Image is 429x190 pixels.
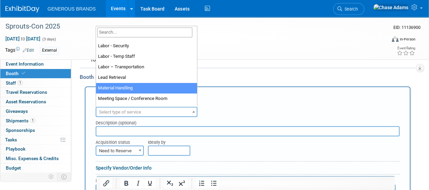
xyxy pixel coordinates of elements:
span: Tasks [5,137,17,142]
body: Rich Text Area. Press ALT-0 for help. [4,3,295,9]
div: Description (optional) [96,117,399,126]
a: Sponsorships [0,126,71,135]
span: Need to Reserve [96,145,144,156]
a: Travel Reservations [0,88,71,97]
span: [DATE] [DATE] [5,36,41,42]
a: Budget [0,163,71,173]
a: Staff1 [0,79,71,88]
li: Lead Retrieval [96,72,197,83]
span: Staff [6,80,23,86]
li: Meeting Space / Conference Room [96,93,197,104]
i: Booth reservation complete [22,71,25,75]
input: Search... [97,28,192,37]
img: Format-Inperson.png [392,36,398,42]
li: Material Handling [96,83,197,93]
button: Insert/edit link [100,178,112,188]
div: In-Person [399,37,415,42]
span: to [20,36,26,41]
div: Acquisition status [96,136,138,145]
div: Ideally by [148,136,373,145]
span: Need to Reserve [96,146,143,156]
td: Tags [5,47,34,54]
a: Edit [23,48,34,53]
button: Underline [144,178,156,188]
span: Travel Reservations [6,89,47,95]
li: Other [96,104,197,115]
span: Shipments [6,118,35,123]
a: Giveaways [0,107,71,116]
span: Select type of service [99,109,141,115]
button: Superscript [176,178,188,188]
td: Personalize Event Tab Strip [45,172,57,181]
span: Playbook [6,146,25,152]
div: External [40,47,59,54]
a: Misc. Expenses & Credits [0,154,71,163]
img: Chase Adams [373,4,409,11]
div: Event Rating [397,47,415,50]
a: Shipments1 [0,116,71,125]
button: Bold [120,178,132,188]
a: Asset Reservations [0,97,71,106]
span: Sponsorships [6,127,35,133]
td: Toggle Event Tabs [57,172,71,181]
button: Subscript [164,178,176,188]
span: 1 [30,118,35,123]
button: Italic [132,178,144,188]
button: Numbered list [196,178,208,188]
a: Tasks [0,135,71,144]
li: Labor – Transportation [96,62,197,72]
button: Bullet list [208,178,219,188]
span: Event Information [6,61,44,67]
div: 10x10 [88,55,410,65]
div: New Booth Service [96,94,399,105]
span: Giveaways [6,108,28,114]
div: Sprouts-Con 2025 [3,20,381,33]
span: 1 [18,80,23,85]
div: Booth Services [80,73,415,81]
li: Labor - Temp Staff [96,51,197,62]
div: Reservation Notes/Details: [96,177,395,184]
a: Event Information [0,59,71,69]
a: Specify Vendor/Order Info [96,165,152,171]
span: Misc. Expenses & Credits [6,156,59,161]
a: Search [333,3,364,15]
span: Search [342,6,358,12]
li: Labor - Security [96,41,197,51]
span: Asset Reservations [6,99,46,104]
span: (3 days) [42,37,56,41]
span: Booth [6,71,26,76]
span: Budget [6,165,21,171]
span: GENEROUS BRANDS [47,6,96,12]
img: ExhibitDay [5,6,39,13]
a: Booth [0,69,71,78]
a: Playbook [0,144,71,154]
span: Event ID: 11136900 [393,25,421,30]
div: Event Format [355,35,415,46]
